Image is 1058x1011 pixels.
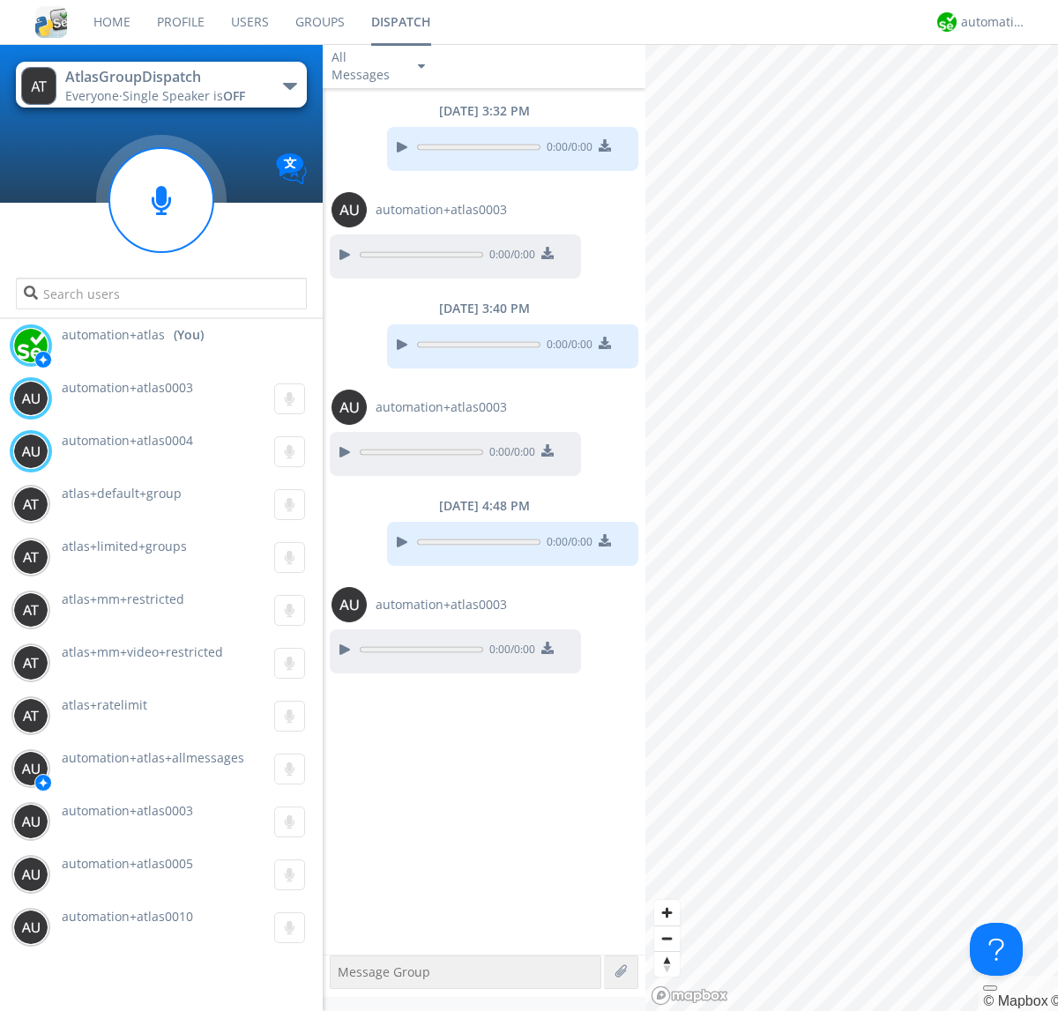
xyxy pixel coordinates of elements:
[332,48,402,84] div: All Messages
[65,87,264,105] div: Everyone ·
[16,62,306,108] button: AtlasGroupDispatchEveryone·Single Speaker isOFF
[62,802,193,819] span: automation+atlas0003
[654,926,680,951] span: Zoom out
[541,247,554,259] img: download media button
[323,300,645,317] div: [DATE] 3:40 PM
[13,751,48,786] img: 373638.png
[62,855,193,872] span: automation+atlas0005
[13,487,48,522] img: 373638.png
[62,379,193,396] span: automation+atlas0003
[62,485,182,502] span: atlas+default+group
[16,278,306,309] input: Search users
[376,201,507,219] span: automation+atlas0003
[62,696,147,713] span: atlas+ratelimit
[62,326,165,344] span: automation+atlas
[62,749,244,766] span: automation+atlas+allmessages
[418,64,425,69] img: caret-down-sm.svg
[983,993,1047,1008] a: Mapbox
[62,908,193,925] span: automation+atlas0010
[276,153,307,184] img: Translation enabled
[376,596,507,613] span: automation+atlas0003
[13,434,48,469] img: 373638.png
[13,539,48,575] img: 373638.png
[65,67,264,87] div: AtlasGroupDispatch
[937,12,957,32] img: d2d01cd9b4174d08988066c6d424eccd
[332,192,367,227] img: 373638.png
[483,247,535,266] span: 0:00 / 0:00
[654,951,680,977] button: Reset bearing to north
[599,139,611,152] img: download media button
[599,337,611,349] img: download media button
[323,102,645,120] div: [DATE] 3:32 PM
[540,139,592,159] span: 0:00 / 0:00
[123,87,245,104] span: Single Speaker is
[654,952,680,977] span: Reset bearing to north
[970,923,1023,976] iframe: Toggle Customer Support
[223,87,245,104] span: OFF
[13,804,48,839] img: 373638.png
[376,398,507,416] span: automation+atlas0003
[541,642,554,654] img: download media button
[540,337,592,356] span: 0:00 / 0:00
[541,444,554,457] img: download media button
[13,328,48,363] img: d2d01cd9b4174d08988066c6d424eccd
[62,591,184,607] span: atlas+mm+restricted
[62,538,187,554] span: atlas+limited+groups
[13,381,48,416] img: 373638.png
[332,587,367,622] img: 373638.png
[13,698,48,733] img: 373638.png
[13,857,48,892] img: 373638.png
[654,926,680,951] button: Zoom out
[323,497,645,515] div: [DATE] 4:48 PM
[62,643,223,660] span: atlas+mm+video+restricted
[654,900,680,926] button: Zoom in
[483,444,535,464] span: 0:00 / 0:00
[651,985,728,1006] a: Mapbox logo
[983,985,997,991] button: Toggle attribution
[540,534,592,554] span: 0:00 / 0:00
[13,910,48,945] img: 373638.png
[332,390,367,425] img: 373638.png
[483,642,535,661] span: 0:00 / 0:00
[13,645,48,680] img: 373638.png
[35,6,67,38] img: cddb5a64eb264b2086981ab96f4c1ba7
[13,592,48,628] img: 373638.png
[21,67,56,105] img: 373638.png
[599,534,611,546] img: download media button
[62,432,193,449] span: automation+atlas0004
[961,13,1027,31] div: automation+atlas
[174,326,204,344] div: (You)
